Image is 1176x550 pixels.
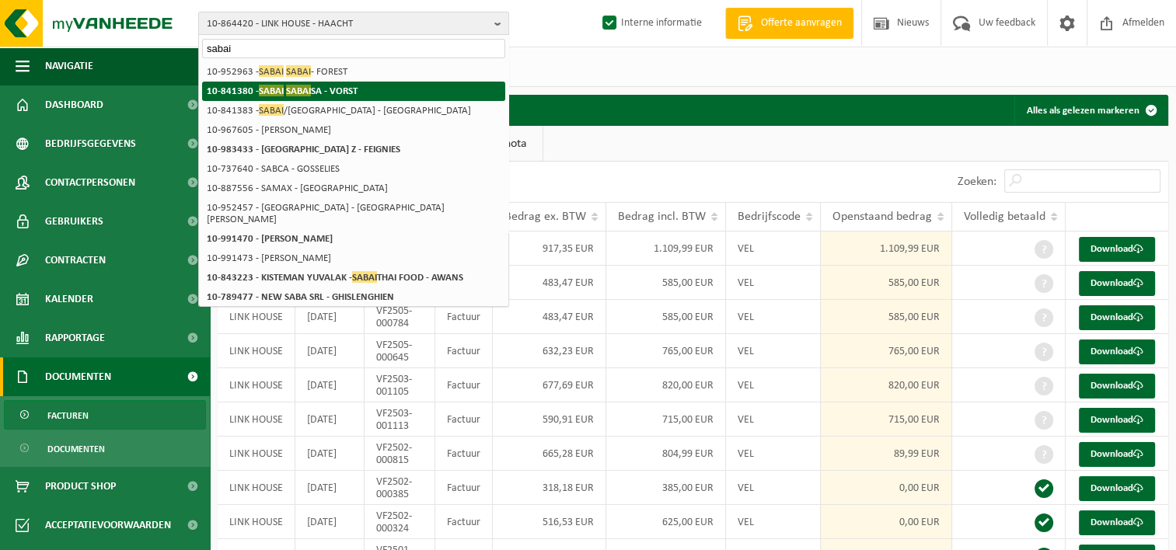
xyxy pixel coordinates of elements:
td: VF2505-000645 [365,334,435,368]
td: LINK HOUSE [218,505,295,539]
td: LINK HOUSE [218,471,295,505]
td: [DATE] [295,334,365,368]
span: Openstaand bedrag [832,211,932,223]
td: 89,99 EUR [821,437,952,471]
td: LINK HOUSE [218,300,295,334]
td: Factuur [435,334,493,368]
a: Download [1079,237,1155,262]
td: 765,00 EUR [821,334,952,368]
td: VF2503-001113 [365,402,435,437]
td: LINK HOUSE [218,437,295,471]
a: Facturen [4,400,206,430]
li: 10-737640 - SABCA - GOSSELIES [202,159,505,179]
td: [DATE] [295,300,365,334]
td: VEL [726,437,821,471]
strong: 10-983433 - [GEOGRAPHIC_DATA] Z - FEIGNIES [207,144,400,155]
span: Kalender [45,280,93,319]
button: 10-864420 - LINK HOUSE - HAACHT [198,12,509,35]
span: Bedrijfsgegevens [45,124,136,163]
td: Factuur [435,402,493,437]
span: SABAI [259,104,284,116]
td: 917,35 EUR [493,231,606,266]
a: Download [1079,442,1155,467]
td: VF2503-001105 [365,368,435,402]
span: Gebruikers [45,202,103,241]
span: SABAI [286,85,311,96]
td: 715,00 EUR [606,402,726,437]
span: Volledig betaald [964,211,1045,223]
td: 0,00 EUR [821,505,952,539]
li: 10-841383 - /[GEOGRAPHIC_DATA] - [GEOGRAPHIC_DATA] [202,101,505,120]
span: SABAI [259,85,284,96]
td: 0,00 EUR [821,471,952,505]
span: Bedrag ex. BTW [504,211,586,223]
td: 1.109,99 EUR [821,231,952,266]
td: [DATE] [295,505,365,539]
span: Navigatie [45,47,93,85]
td: [DATE] [295,402,365,437]
td: VEL [726,471,821,505]
td: Factuur [435,300,493,334]
span: Documenten [45,357,111,396]
span: Product Shop [45,467,116,506]
span: Bedrag incl. BTW [618,211,706,223]
a: Download [1079,510,1155,535]
td: VEL [726,266,821,300]
label: Zoeken: [958,176,996,188]
span: SABAI [352,271,377,283]
td: VEL [726,368,821,402]
a: Download [1079,374,1155,399]
td: 385,00 EUR [606,471,726,505]
td: VF2502-000385 [365,471,435,505]
td: 677,69 EUR [493,368,606,402]
td: Factuur [435,368,493,402]
span: Bedrijfscode [738,211,801,223]
td: VEL [726,402,821,437]
li: 10-967605 - [PERSON_NAME] [202,120,505,140]
a: Download [1079,305,1155,330]
td: 665,28 EUR [493,437,606,471]
td: 585,00 EUR [606,300,726,334]
td: 820,00 EUR [606,368,726,402]
label: Interne informatie [599,12,702,35]
td: Factuur [435,471,493,505]
a: Documenten [4,433,206,463]
a: Download [1079,271,1155,296]
td: 625,00 EUR [606,505,726,539]
span: SABAI [259,65,284,77]
span: Documenten [47,434,105,464]
span: Facturen [47,401,89,430]
strong: 10-789477 - NEW SABA SRL - GHISLENGHIEN [207,292,394,302]
span: Acceptatievoorwaarden [45,506,171,545]
span: Offerte aanvragen [757,16,846,31]
td: VF2502-000324 [365,505,435,539]
td: Factuur [435,437,493,471]
strong: 10-843223 - KISTEMAN YUVALAK - THAI FOOD - AWANS [207,271,463,283]
span: Rapportage [45,319,105,357]
li: 10-887556 - SAMAX - [GEOGRAPHIC_DATA] [202,179,505,198]
span: Contactpersonen [45,163,135,202]
span: SABAI [286,65,311,77]
td: 585,00 EUR [821,266,952,300]
a: Download [1079,339,1155,364]
td: 632,23 EUR [493,334,606,368]
td: 1.109,99 EUR [606,231,726,266]
td: VF2505-000784 [365,300,435,334]
button: Alles als gelezen markeren [1014,95,1167,126]
td: [DATE] [295,471,365,505]
td: 590,91 EUR [493,402,606,437]
a: Download [1079,408,1155,433]
td: [DATE] [295,368,365,402]
td: 585,00 EUR [821,300,952,334]
td: 715,00 EUR [821,402,952,437]
td: LINK HOUSE [218,368,295,402]
span: 10-864420 - LINK HOUSE - HAACHT [207,12,488,36]
td: 765,00 EUR [606,334,726,368]
strong: 10-841380 - SA - VORST [207,85,358,96]
td: Factuur [435,505,493,539]
td: VEL [726,505,821,539]
td: LINK HOUSE [218,402,295,437]
li: 10-952963 - - FOREST [202,62,505,82]
td: 516,53 EUR [493,505,606,539]
td: VEL [726,231,821,266]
